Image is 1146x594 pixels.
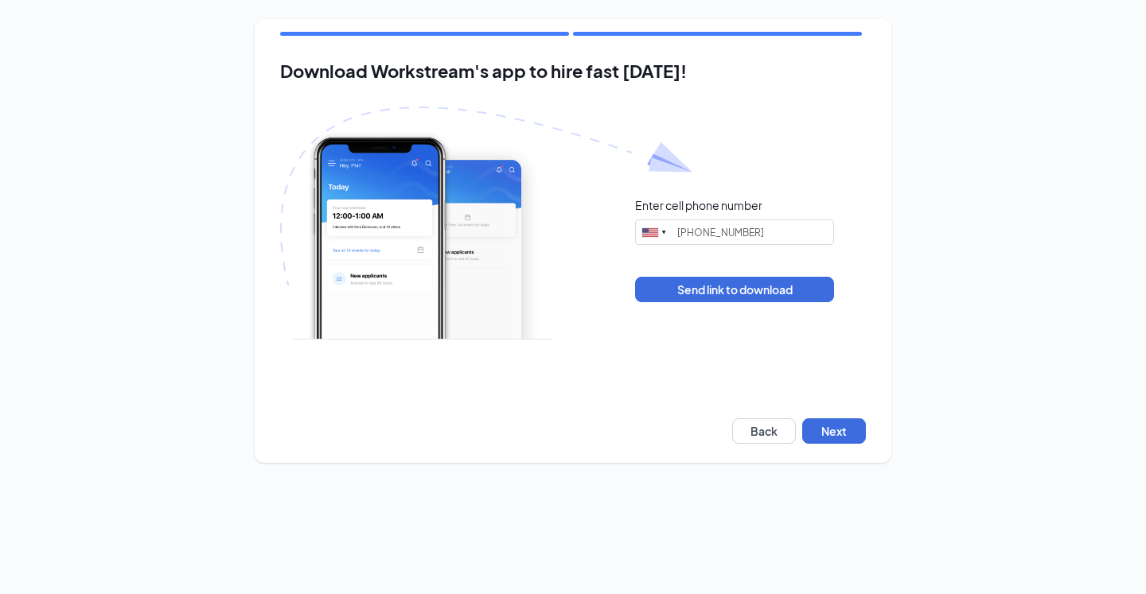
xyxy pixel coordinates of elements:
[802,418,866,444] button: Next
[636,220,672,244] div: United States: +1
[280,107,692,340] img: Download Workstream's app with paper plane
[635,197,762,213] div: Enter cell phone number
[732,418,796,444] button: Back
[635,219,834,245] input: (201) 555-0123
[635,277,834,302] button: Send link to download
[280,61,866,81] h2: Download Workstream's app to hire fast [DATE]!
